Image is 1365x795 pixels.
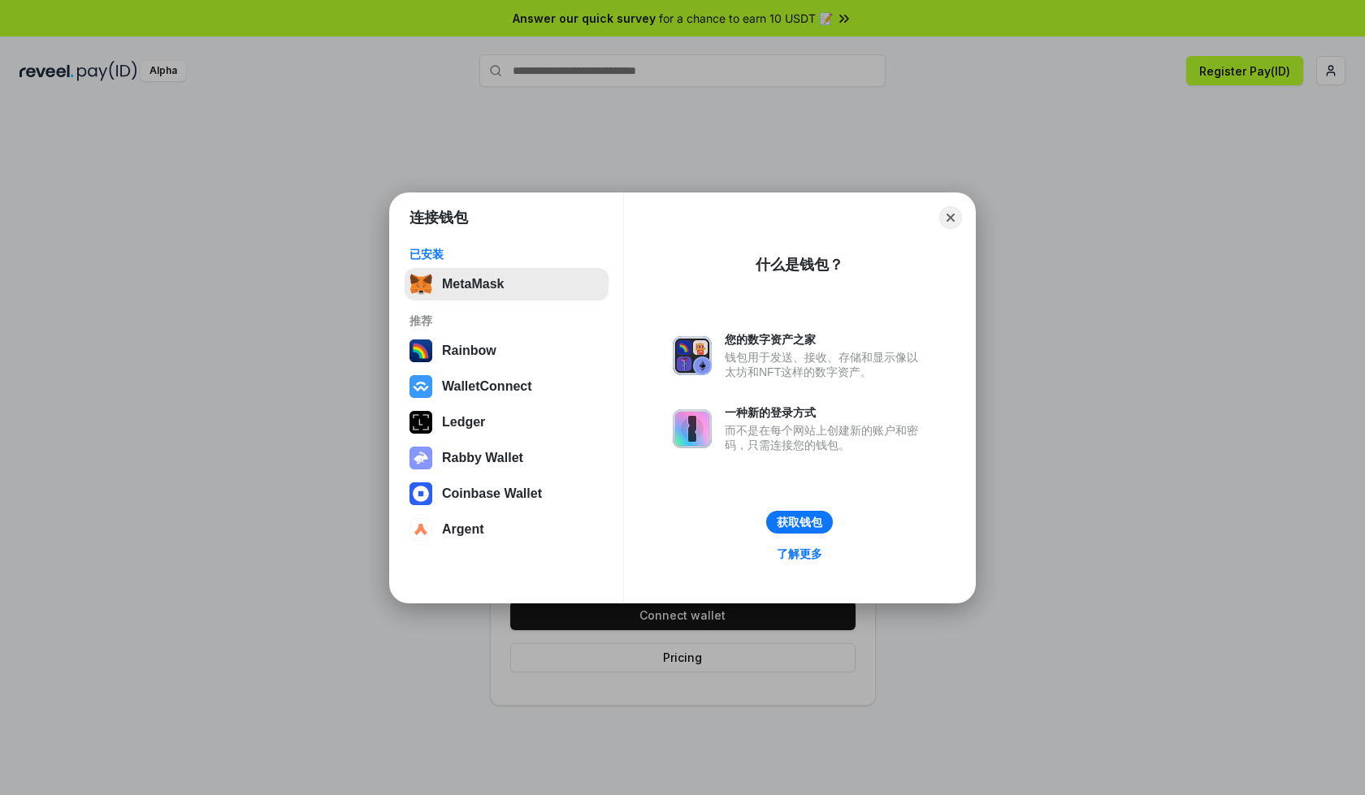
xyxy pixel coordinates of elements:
[725,423,926,452] div: 而不是在每个网站上创建新的账户和密码，只需连接您的钱包。
[409,375,432,398] img: svg+xml,%3Csvg%20width%3D%2228%22%20height%3D%2228%22%20viewBox%3D%220%200%2028%2028%22%20fill%3D...
[405,370,609,403] button: WalletConnect
[756,255,843,274] div: 什么是钱包？
[409,447,432,469] img: svg+xml,%3Csvg%20xmlns%3D%22http%3A%2F%2Fwww.w3.org%2F2000%2Fsvg%22%20fill%3D%22none%22%20viewBox...
[442,486,542,501] div: Coinbase Wallet
[442,451,523,465] div: Rabby Wallet
[409,411,432,434] img: svg+xml,%3Csvg%20xmlns%3D%22http%3A%2F%2Fwww.w3.org%2F2000%2Fsvg%22%20width%3D%2228%22%20height%3...
[939,206,962,229] button: Close
[442,343,496,358] div: Rainbow
[766,511,833,534] button: 获取钱包
[777,547,822,561] div: 了解更多
[442,522,484,537] div: Argent
[673,336,712,375] img: svg+xml,%3Csvg%20xmlns%3D%22http%3A%2F%2Fwww.w3.org%2F2000%2Fsvg%22%20fill%3D%22none%22%20viewBox...
[767,543,832,564] a: 了解更多
[405,335,609,367] button: Rainbow
[405,268,609,300] button: MetaMask
[409,247,604,261] div: 已安装
[405,513,609,546] button: Argent
[405,442,609,474] button: Rabby Wallet
[442,415,485,430] div: Ledger
[673,409,712,448] img: svg+xml,%3Csvg%20xmlns%3D%22http%3A%2F%2Fwww.w3.org%2F2000%2Fsvg%22%20fill%3D%22none%22%20viewBox...
[409,208,468,227] h1: 连接钱包
[725,332,926,347] div: 您的数字资产之家
[409,518,432,541] img: svg+xml,%3Csvg%20width%3D%2228%22%20height%3D%2228%22%20viewBox%3D%220%200%2028%2028%22%20fill%3D...
[409,339,432,362] img: svg+xml,%3Csvg%20width%3D%22120%22%20height%3D%22120%22%20viewBox%3D%220%200%20120%20120%22%20fil...
[777,515,822,529] div: 获取钱包
[409,313,604,328] div: 推荐
[442,277,504,292] div: MetaMask
[405,477,609,510] button: Coinbase Wallet
[725,350,926,379] div: 钱包用于发送、接收、存储和显示像以太坊和NFT这样的数字资产。
[409,273,432,296] img: svg+xml,%3Csvg%20fill%3D%22none%22%20height%3D%2233%22%20viewBox%3D%220%200%2035%2033%22%20width%...
[405,406,609,439] button: Ledger
[442,379,532,394] div: WalletConnect
[409,482,432,505] img: svg+xml,%3Csvg%20width%3D%2228%22%20height%3D%2228%22%20viewBox%3D%220%200%2028%2028%22%20fill%3D...
[725,405,926,420] div: 一种新的登录方式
